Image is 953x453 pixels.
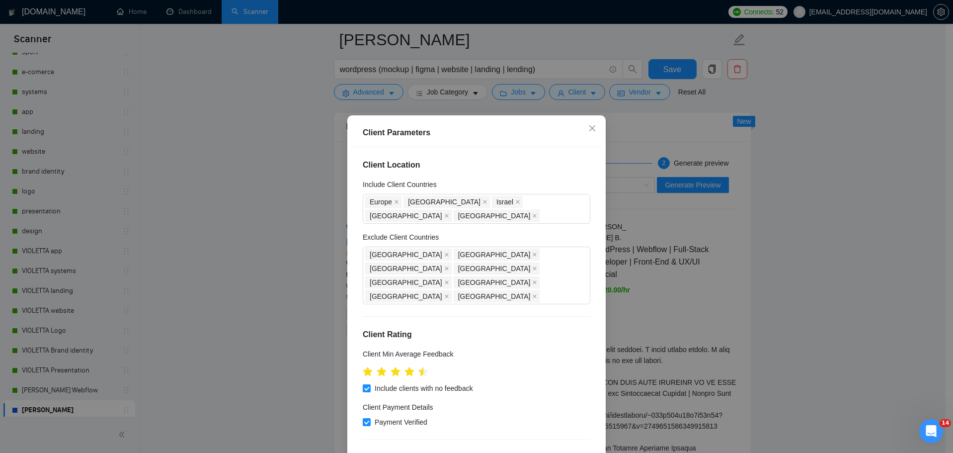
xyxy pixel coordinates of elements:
span: United States [365,210,452,222]
span: [GEOGRAPHIC_DATA] [458,291,531,302]
div: Дякую супер)😀 [126,297,183,307]
span: Egypt [454,290,540,302]
div: yabr87@gmail.com говорит… [8,23,191,92]
span: Japan [454,210,540,222]
div: Так як ми збираємо дані по едженсі в цілому, такий пропоузал також буде видно на платформі 🤓 [16,160,155,189]
button: Start recording [63,326,71,334]
button: Close [579,115,606,142]
span: [GEOGRAPHIC_DATA] [408,196,480,207]
span: close [532,252,537,257]
span: close [444,213,449,218]
span: [GEOGRAPHIC_DATA] [458,263,531,274]
span: close [532,213,537,218]
button: Главная [156,4,174,23]
span: [GEOGRAPHIC_DATA] [458,210,531,221]
span: [GEOGRAPHIC_DATA] [370,263,442,274]
span: Pakistan [365,249,452,261]
span: China [454,263,540,274]
button: Отправить сообщение… [170,322,186,338]
span: [GEOGRAPHIC_DATA] [458,249,531,260]
div: Dima говорит… [8,92,191,154]
span: close [444,266,449,271]
div: Dima говорит… [8,242,191,291]
iframe: Intercom live chat [919,419,943,443]
div: Client Parameters [363,127,590,139]
span: [GEOGRAPHIC_DATA] [370,249,442,260]
div: Закрыть [174,4,192,22]
span: close [444,252,449,257]
span: [GEOGRAPHIC_DATA] [458,277,531,288]
div: А ще таке питання, якщо подавався не гіг радар, то він не бачить повідомлення від клієнта? не дуж... [44,29,183,78]
span: Canada [403,196,490,208]
span: close [444,294,449,299]
span: [GEOGRAPHIC_DATA] [370,291,442,302]
span: star [418,367,428,377]
span: Israel [492,196,523,208]
button: Добавить вложение [47,326,55,334]
span: Include clients with no feedback [371,383,477,394]
button: go back [6,4,25,23]
div: Dima говорит… [8,154,191,203]
span: Europe [370,196,392,207]
span: close [444,280,449,285]
h4: Client Rating [363,329,590,341]
span: Payment Verified [371,417,431,428]
span: 14 [940,419,951,427]
h5: Include Client Countries [363,179,437,190]
textarea: Ваше сообщение... [8,305,190,322]
div: Тобто якщо я подався сам. то [PERSON_NAME] все одно прийде? [44,208,183,228]
span: close [532,294,537,299]
span: star [377,367,387,377]
button: Средство выбора GIF-файла [31,326,39,334]
div: Тобто якщо я подався сам. то [PERSON_NAME] все одно прийде? [36,202,191,234]
span: Bangladesh [365,263,452,274]
span: Europe [365,196,401,208]
span: [GEOGRAPHIC_DATA] [370,277,442,288]
span: star [404,367,414,377]
div: Так, але якщо ви подавались на Апворк через едженсі аккаунт, не через фрілансера 🙌 [8,242,163,283]
div: Так як ми збираємо дані по едженсі в цілому, такий пропоузал також буде видно на платформі 🤓 [8,154,163,195]
div: yabr87@gmail.com говорит… [8,202,191,242]
p: Был в сети 30 мин назад [48,12,133,22]
h5: Exclude Client Countries [363,232,439,243]
span: close [394,199,399,204]
span: close [532,266,537,271]
img: Profile image for Dima [28,5,44,21]
span: close [482,199,487,204]
div: Дякую супер)😀 [118,291,191,313]
div: Так, але якщо ви подавались на Апворк через едженсі аккаунт, не через фрілансера 🙌 [16,248,155,277]
h1: Dima [48,5,68,12]
span: [GEOGRAPHIC_DATA] [370,210,442,221]
span: star [363,367,373,377]
span: close [515,199,520,204]
span: Russia [365,276,452,288]
span: India [454,276,540,288]
div: Якщо пропоузал був надісланий не від нас, але в рамках вашої едженсі, то він з'явиться у вашому с... [8,92,163,153]
div: yabr87@gmail.com говорит… [8,291,191,321]
h4: Client Payment Details [363,402,433,413]
span: Saudi Arabia [365,290,452,302]
span: Australia [454,249,540,261]
span: close [532,280,537,285]
span: close [588,124,596,132]
div: А ще таке питання, якщо подавався не гіг радар, то він не бачить повідомлення від клієнта? не дуж... [36,23,191,84]
span: star [391,367,400,377]
h4: Client Location [363,159,590,171]
button: Средство выбора эмодзи [15,326,23,334]
span: Israel [496,196,513,207]
h5: Client Min Average Feedback [363,349,454,360]
div: Якщо пропоузал був надісланий не від нас, але в рамках вашої едженсі, то він з'явиться у вашому с... [16,98,155,147]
